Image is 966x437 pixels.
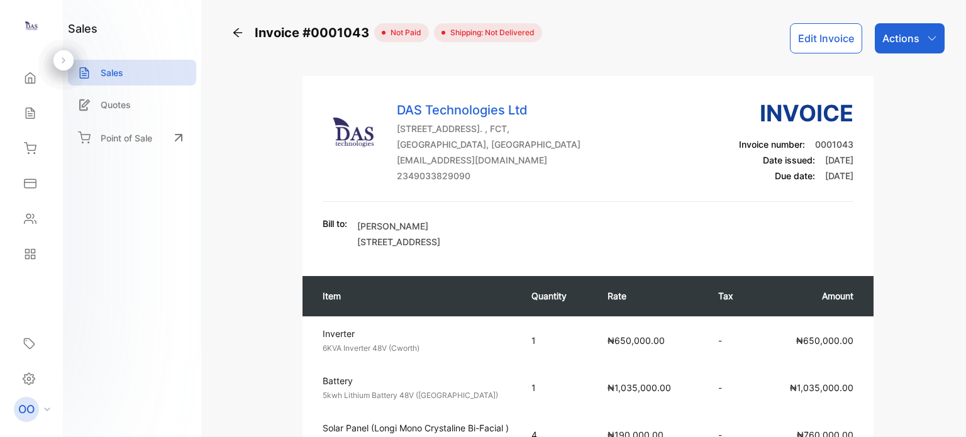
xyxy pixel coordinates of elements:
[323,327,509,340] p: Inverter
[323,289,506,302] p: Item
[323,101,386,163] img: Company Logo
[608,289,693,302] p: Rate
[815,139,853,150] span: 0001043
[101,131,152,145] p: Point of Sale
[323,374,509,387] p: Battery
[739,96,853,130] h3: Invoice
[22,16,41,35] img: logo
[875,23,945,53] button: Actions
[397,169,580,182] p: 2349033829090
[739,139,805,150] span: Invoice number:
[357,219,440,233] p: [PERSON_NAME]
[825,170,853,181] span: [DATE]
[775,170,815,181] span: Due date:
[608,382,671,393] span: ₦1,035,000.00
[68,92,196,118] a: Quotes
[255,23,374,42] span: Invoice #0001043
[386,27,421,38] span: not paid
[445,27,535,38] span: Shipping: Not Delivered
[323,421,509,434] p: Solar Panel (Longi Mono Crystaline Bi-Facial )
[531,381,582,394] p: 1
[718,334,743,347] p: -
[68,60,196,86] a: Sales
[769,289,853,302] p: Amount
[531,289,582,302] p: Quantity
[323,217,347,230] p: Bill to:
[790,23,862,53] button: Edit Invoice
[397,101,580,119] p: DAS Technologies Ltd
[357,236,440,247] span: [STREET_ADDRESS]
[18,401,35,418] p: OO
[68,20,97,37] h1: sales
[718,381,743,394] p: -
[101,66,123,79] p: Sales
[913,384,966,437] iframe: LiveChat chat widget
[397,153,580,167] p: [EMAIL_ADDRESS][DOMAIN_NAME]
[68,124,196,152] a: Point of Sale
[101,98,131,111] p: Quotes
[718,289,743,302] p: Tax
[608,335,665,346] span: ₦650,000.00
[825,155,853,165] span: [DATE]
[323,343,509,354] p: 6KVA Inverter 48V (Cworth)
[397,138,580,151] p: [GEOGRAPHIC_DATA], [GEOGRAPHIC_DATA]
[790,382,853,393] span: ₦1,035,000.00
[796,335,853,346] span: ₦650,000.00
[763,155,815,165] span: Date issued:
[397,122,580,135] p: [STREET_ADDRESS]. , FCT,
[323,390,509,401] p: 5kwh Lithium Battery 48V ([GEOGRAPHIC_DATA])
[531,334,582,347] p: 1
[882,31,919,46] p: Actions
